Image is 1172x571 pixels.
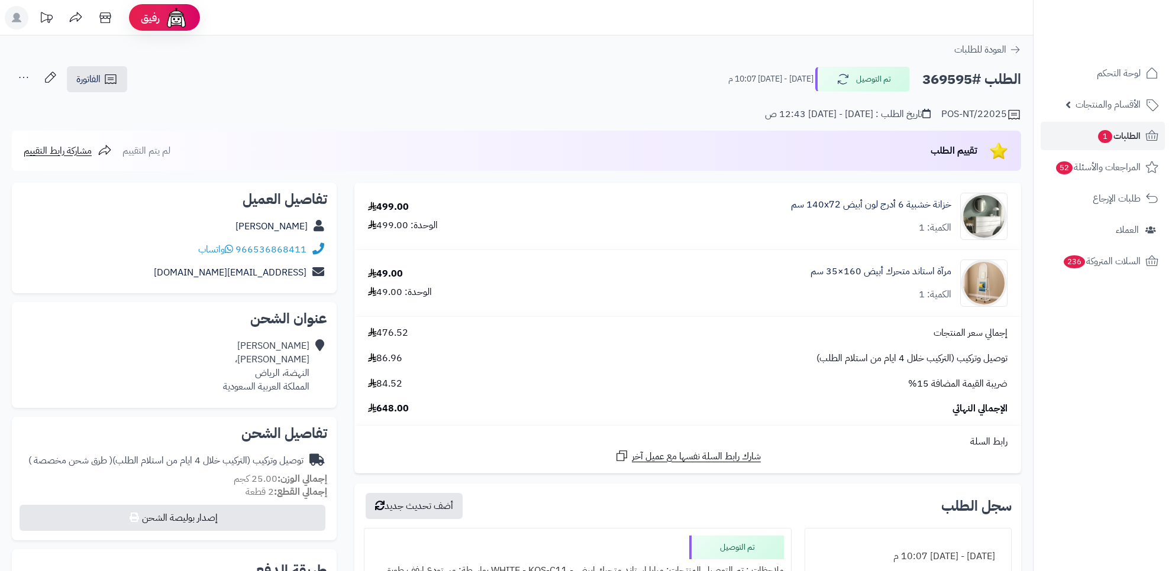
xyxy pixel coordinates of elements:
[815,67,910,92] button: تم التوصيل
[1076,96,1141,113] span: الأقسام والمنتجات
[1064,255,1085,268] span: 236
[1041,122,1165,150] a: الطلبات1
[1041,153,1165,181] a: المراجعات والأسئلة52
[1092,32,1161,57] img: logo-2.png
[1063,253,1141,270] span: السلات المتروكة
[234,472,327,486] small: 25.00 كجم
[934,326,1008,340] span: إجمالي سعر المنتجات
[1055,159,1141,176] span: المراجعات والأسئلة
[164,6,188,30] img: ai-face.png
[28,454,304,468] div: توصيل وتركيب (التركيب خلال 4 ايام من استلام الطلب)
[941,499,1012,513] h3: سجل الطلب
[368,402,409,416] span: 648.00
[615,449,761,463] a: شارك رابط السلة نفسها مع عميل آخر
[359,435,1016,449] div: رابط السلة
[811,265,951,278] a: مرآة استاند متحرك أبيض 160×35 سم
[1056,161,1073,174] span: 52
[941,108,1021,122] div: POS-NT/22025
[1116,222,1139,238] span: العملاء
[20,505,325,531] button: إصدار بوليصة الشحن
[953,402,1008,416] span: الإجمالي النهائي
[931,144,977,158] span: تقييم الطلب
[141,11,160,25] span: رفيق
[765,108,931,121] div: تاريخ الطلب : [DATE] - [DATE] 12:43 ص
[368,267,403,281] div: 49.00
[246,485,327,499] small: 2 قطعة
[1098,130,1112,143] span: 1
[67,66,127,92] a: الفاتورة
[954,43,1006,57] span: العودة للطلبات
[961,259,1007,307] img: 1753188266-1-90x90.jpg
[791,198,951,212] a: خزانة خشبية 6 أدرج لون أبيض 140x72 سم
[368,326,408,340] span: 476.52
[277,472,327,486] strong: إجمالي الوزن:
[908,377,1008,391] span: ضريبة القيمة المضافة 15%
[28,453,112,468] span: ( طرق شحن مخصصة )
[21,426,327,440] h2: تفاصيل الشحن
[122,144,170,158] span: لم يتم التقييم
[368,219,438,232] div: الوحدة: 499.00
[21,312,327,326] h2: عنوان الشحن
[632,450,761,463] span: شارك رابط السلة نفسها مع عميل آخر
[1041,247,1165,275] a: السلات المتروكة236
[274,485,327,499] strong: إجمالي القطع:
[198,242,233,257] a: واتساب
[1093,190,1141,207] span: طلبات الإرجاع
[76,72,101,86] span: الفاتورة
[223,339,309,393] div: [PERSON_NAME] [PERSON_NAME]، النهضة، الرياض المملكة العربية السعودية
[954,43,1021,57] a: العودة للطلبات
[1041,216,1165,244] a: العملاء
[919,221,951,235] div: الكمية: 1
[919,288,951,301] div: الكمية: 1
[24,144,92,158] span: مشاركة رابط التقييم
[961,193,1007,240] img: 1746709299-1702541934053-68567865785768-1000x1000-90x90.jpg
[21,192,327,206] h2: تفاصيل العميل
[235,219,308,233] a: [PERSON_NAME]
[689,536,784,559] div: تم التوصيل
[728,73,813,85] small: [DATE] - [DATE] 10:07 م
[1041,59,1165,87] a: لوحة التحكم
[368,352,402,365] span: 86.96
[1041,184,1165,213] a: طلبات الإرجاع
[368,285,432,299] div: الوحدة: 49.00
[235,242,306,257] a: 966536868411
[24,144,112,158] a: مشاركة رابط التقييم
[922,67,1021,92] h2: الطلب #369595
[368,200,409,214] div: 499.00
[816,352,1008,365] span: توصيل وتركيب (التركيب خلال 4 ايام من استلام الطلب)
[1097,128,1141,144] span: الطلبات
[366,493,463,519] button: أضف تحديث جديد
[1097,65,1141,82] span: لوحة التحكم
[368,377,402,391] span: 84.52
[812,545,1005,568] div: [DATE] - [DATE] 10:07 م
[154,265,306,280] a: [EMAIL_ADDRESS][DOMAIN_NAME]
[31,6,61,33] a: تحديثات المنصة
